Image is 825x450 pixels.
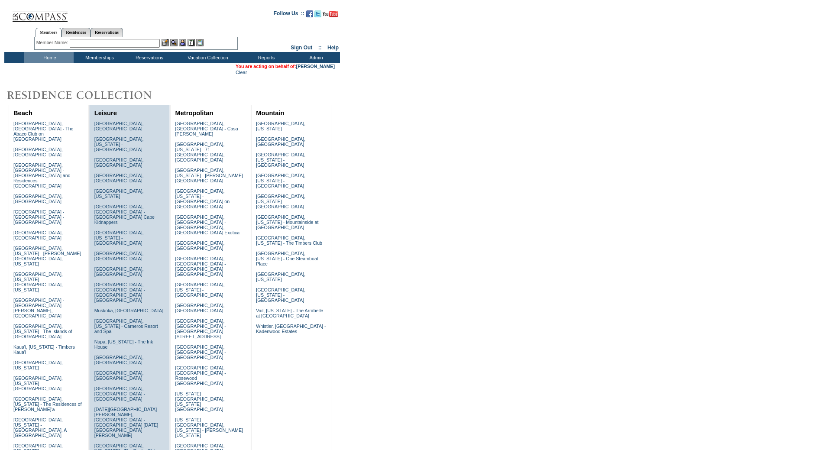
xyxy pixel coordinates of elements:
[256,214,318,230] a: [GEOGRAPHIC_DATA], [US_STATE] - Mountainside at [GEOGRAPHIC_DATA]
[175,318,226,339] a: [GEOGRAPHIC_DATA], [GEOGRAPHIC_DATA] - [GEOGRAPHIC_DATA][STREET_ADDRESS]
[175,240,224,251] a: [GEOGRAPHIC_DATA], [GEOGRAPHIC_DATA]
[188,39,195,46] img: Reservations
[94,157,144,168] a: [GEOGRAPHIC_DATA], [GEOGRAPHIC_DATA]
[94,339,153,350] a: Napa, [US_STATE] - The Ink House
[327,45,339,51] a: Help
[13,417,67,438] a: [GEOGRAPHIC_DATA], [US_STATE] - [GEOGRAPHIC_DATA], A [GEOGRAPHIC_DATA]
[94,282,145,303] a: [GEOGRAPHIC_DATA], [GEOGRAPHIC_DATA] - [GEOGRAPHIC_DATA] [GEOGRAPHIC_DATA]
[123,52,173,63] td: Reservations
[256,136,305,147] a: [GEOGRAPHIC_DATA], [GEOGRAPHIC_DATA]
[94,173,144,183] a: [GEOGRAPHIC_DATA], [GEOGRAPHIC_DATA]
[13,194,63,204] a: [GEOGRAPHIC_DATA], [GEOGRAPHIC_DATA]
[94,204,155,225] a: [GEOGRAPHIC_DATA], [GEOGRAPHIC_DATA] - [GEOGRAPHIC_DATA] Cape Kidnappers
[175,417,243,438] a: [US_STATE][GEOGRAPHIC_DATA], [US_STATE] - [PERSON_NAME] [US_STATE]
[256,308,323,318] a: Vail, [US_STATE] - The Arrabelle at [GEOGRAPHIC_DATA]
[13,209,64,225] a: [GEOGRAPHIC_DATA] - [GEOGRAPHIC_DATA] - [GEOGRAPHIC_DATA]
[94,188,144,199] a: [GEOGRAPHIC_DATA], [US_STATE]
[94,370,144,381] a: [GEOGRAPHIC_DATA], [GEOGRAPHIC_DATA]
[94,355,144,365] a: [GEOGRAPHIC_DATA], [GEOGRAPHIC_DATA]
[323,11,338,17] img: Subscribe to our YouTube Channel
[13,162,71,188] a: [GEOGRAPHIC_DATA], [GEOGRAPHIC_DATA] - [GEOGRAPHIC_DATA] and Residences [GEOGRAPHIC_DATA]
[13,298,64,318] a: [GEOGRAPHIC_DATA] - [GEOGRAPHIC_DATA][PERSON_NAME], [GEOGRAPHIC_DATA]
[94,318,158,334] a: [GEOGRAPHIC_DATA], [US_STATE] - Carneros Resort and Spa
[13,360,63,370] a: [GEOGRAPHIC_DATA], [US_STATE]
[236,70,247,75] a: Clear
[94,386,145,401] a: [GEOGRAPHIC_DATA], [GEOGRAPHIC_DATA] - [GEOGRAPHIC_DATA]
[13,147,63,157] a: [GEOGRAPHIC_DATA], [GEOGRAPHIC_DATA]
[173,52,240,63] td: Vacation Collection
[256,110,284,117] a: Mountain
[175,256,226,277] a: [GEOGRAPHIC_DATA], [GEOGRAPHIC_DATA] - [GEOGRAPHIC_DATA] [GEOGRAPHIC_DATA]
[36,28,62,37] a: Members
[290,52,340,63] td: Admin
[24,52,74,63] td: Home
[36,39,70,46] div: Member Name:
[13,344,75,355] a: Kaua'i, [US_STATE] - Timbers Kaua'i
[162,39,169,46] img: b_edit.gif
[74,52,123,63] td: Memberships
[256,324,326,334] a: Whistler, [GEOGRAPHIC_DATA] - Kadenwood Estates
[94,110,117,117] a: Leisure
[256,251,318,266] a: [GEOGRAPHIC_DATA], [US_STATE] - One Steamboat Place
[314,13,321,18] a: Follow us on Twitter
[256,152,305,168] a: [GEOGRAPHIC_DATA], [US_STATE] - [GEOGRAPHIC_DATA]
[12,4,68,22] img: Compass Home
[274,10,304,20] td: Follow Us ::
[175,214,239,235] a: [GEOGRAPHIC_DATA], [GEOGRAPHIC_DATA] - [GEOGRAPHIC_DATA], [GEOGRAPHIC_DATA] Exotica
[256,235,322,246] a: [GEOGRAPHIC_DATA], [US_STATE] - The Timbers Club
[13,396,82,412] a: [GEOGRAPHIC_DATA], [US_STATE] - The Residences of [PERSON_NAME]'a
[13,376,63,391] a: [GEOGRAPHIC_DATA], [US_STATE] - [GEOGRAPHIC_DATA]
[318,45,322,51] span: ::
[296,64,335,69] a: [PERSON_NAME]
[94,308,163,313] a: Muskoka, [GEOGRAPHIC_DATA]
[61,28,91,37] a: Residences
[4,87,173,104] img: Destinations by Exclusive Resorts
[13,324,72,339] a: [GEOGRAPHIC_DATA], [US_STATE] - The Islands of [GEOGRAPHIC_DATA]
[91,28,123,37] a: Reservations
[179,39,186,46] img: Impersonate
[13,110,32,117] a: Beach
[175,110,213,117] a: Metropolitan
[306,13,313,18] a: Become our fan on Facebook
[256,194,305,209] a: [GEOGRAPHIC_DATA], [US_STATE] - [GEOGRAPHIC_DATA]
[170,39,178,46] img: View
[13,121,74,142] a: [GEOGRAPHIC_DATA], [GEOGRAPHIC_DATA] - The Abaco Club on [GEOGRAPHIC_DATA]
[175,282,224,298] a: [GEOGRAPHIC_DATA], [US_STATE] - [GEOGRAPHIC_DATA]
[240,52,290,63] td: Reports
[175,391,224,412] a: [US_STATE][GEOGRAPHIC_DATA], [US_STATE][GEOGRAPHIC_DATA]
[94,251,144,261] a: [GEOGRAPHIC_DATA], [GEOGRAPHIC_DATA]
[175,121,238,136] a: [GEOGRAPHIC_DATA], [GEOGRAPHIC_DATA] - Casa [PERSON_NAME]
[175,344,226,360] a: [GEOGRAPHIC_DATA], [GEOGRAPHIC_DATA] - [GEOGRAPHIC_DATA]
[314,10,321,17] img: Follow us on Twitter
[175,168,243,183] a: [GEOGRAPHIC_DATA], [US_STATE] - [PERSON_NAME][GEOGRAPHIC_DATA]
[175,188,230,209] a: [GEOGRAPHIC_DATA], [US_STATE] - [GEOGRAPHIC_DATA] on [GEOGRAPHIC_DATA]
[256,272,305,282] a: [GEOGRAPHIC_DATA], [US_STATE]
[256,173,305,188] a: [GEOGRAPHIC_DATA], [US_STATE] - [GEOGRAPHIC_DATA]
[94,266,144,277] a: [GEOGRAPHIC_DATA], [GEOGRAPHIC_DATA]
[94,407,158,438] a: [DATE][GEOGRAPHIC_DATA][PERSON_NAME], [GEOGRAPHIC_DATA] - [GEOGRAPHIC_DATA] [DATE][GEOGRAPHIC_DAT...
[291,45,312,51] a: Sign Out
[306,10,313,17] img: Become our fan on Facebook
[13,246,81,266] a: [GEOGRAPHIC_DATA], [US_STATE] - [PERSON_NAME][GEOGRAPHIC_DATA], [US_STATE]
[236,64,335,69] span: You are acting on behalf of:
[323,13,338,18] a: Subscribe to our YouTube Channel
[94,121,144,131] a: [GEOGRAPHIC_DATA], [GEOGRAPHIC_DATA]
[256,121,305,131] a: [GEOGRAPHIC_DATA], [US_STATE]
[94,136,144,152] a: [GEOGRAPHIC_DATA], [US_STATE] - [GEOGRAPHIC_DATA]
[175,303,224,313] a: [GEOGRAPHIC_DATA], [GEOGRAPHIC_DATA]
[256,287,305,303] a: [GEOGRAPHIC_DATA], [US_STATE] - [GEOGRAPHIC_DATA]
[94,230,144,246] a: [GEOGRAPHIC_DATA], [US_STATE] - [GEOGRAPHIC_DATA]
[175,142,224,162] a: [GEOGRAPHIC_DATA], [US_STATE] - 71 [GEOGRAPHIC_DATA], [GEOGRAPHIC_DATA]
[175,365,226,386] a: [GEOGRAPHIC_DATA], [GEOGRAPHIC_DATA] - Rosewood [GEOGRAPHIC_DATA]
[196,39,204,46] img: b_calculator.gif
[13,272,63,292] a: [GEOGRAPHIC_DATA], [US_STATE] - [GEOGRAPHIC_DATA], [US_STATE]
[13,230,63,240] a: [GEOGRAPHIC_DATA], [GEOGRAPHIC_DATA]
